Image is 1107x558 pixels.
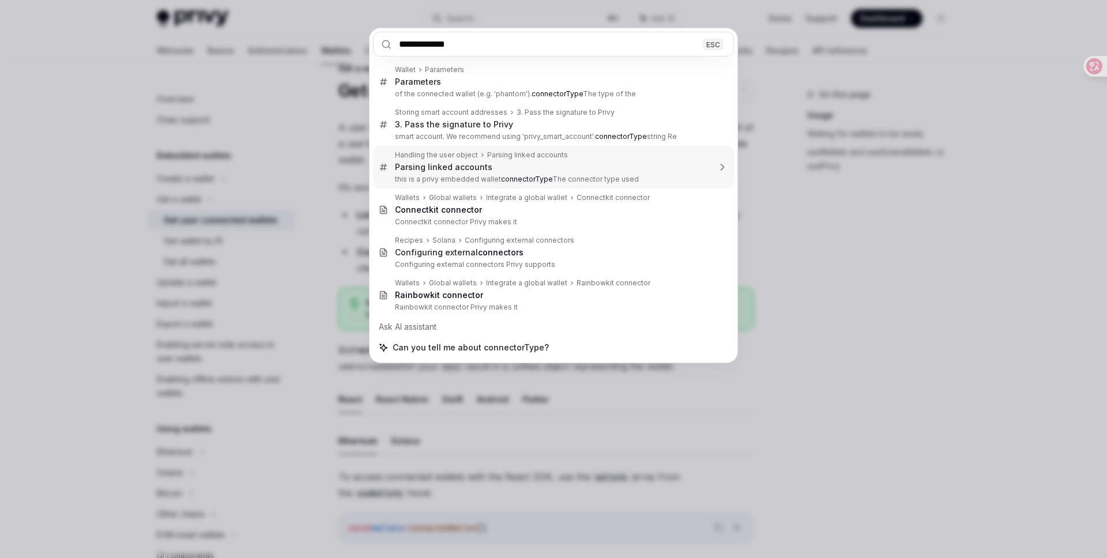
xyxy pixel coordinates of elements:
[432,236,455,245] div: Solana
[393,342,549,353] span: Can you tell me about connectorType?
[395,303,710,312] p: Rainbowkit connector Privy makes it
[395,278,420,288] div: Wallets
[429,193,477,202] div: Global wallets
[395,217,710,227] p: Connectkit connector Privy makes it
[577,278,650,288] div: Rainbowkit connector
[486,278,567,288] div: Integrate a global wallet
[395,236,423,245] div: Recipes
[478,247,524,257] b: connectors
[395,193,420,202] div: Wallets
[395,108,507,117] div: Storing smart account addresses
[395,65,416,74] div: Wallet
[465,236,574,245] div: Configuring external connectors
[395,247,524,258] div: Configuring external
[577,193,650,202] div: Connectkit connector
[395,290,483,300] b: Rainbowkit connector
[395,89,710,99] p: of the connected wallet (e.g. 'phantom'). The type of the
[532,89,583,98] b: connectorType
[486,193,567,202] div: Integrate a global wallet
[487,150,568,160] div: Parsing linked accounts
[395,260,710,269] p: Configuring external connectors Privy supports
[395,77,441,87] div: Parameters
[395,132,710,141] p: smart account. We recommend using 'privy_smart_account'. string Re
[395,175,710,184] p: this is a privy embedded wallet The connector type used
[395,119,513,130] div: 3. Pass the signature to Privy
[395,162,492,172] div: Parsing linked accounts
[703,38,724,50] div: ESC
[373,316,734,337] div: Ask AI assistant
[395,150,478,160] div: Handling the user object
[595,132,647,141] b: connectorType
[395,205,482,214] b: Connectkit connector
[429,278,477,288] div: Global wallets
[517,108,615,117] div: 3. Pass the signature to Privy
[425,65,464,74] div: Parameters
[501,175,552,183] b: connectorType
